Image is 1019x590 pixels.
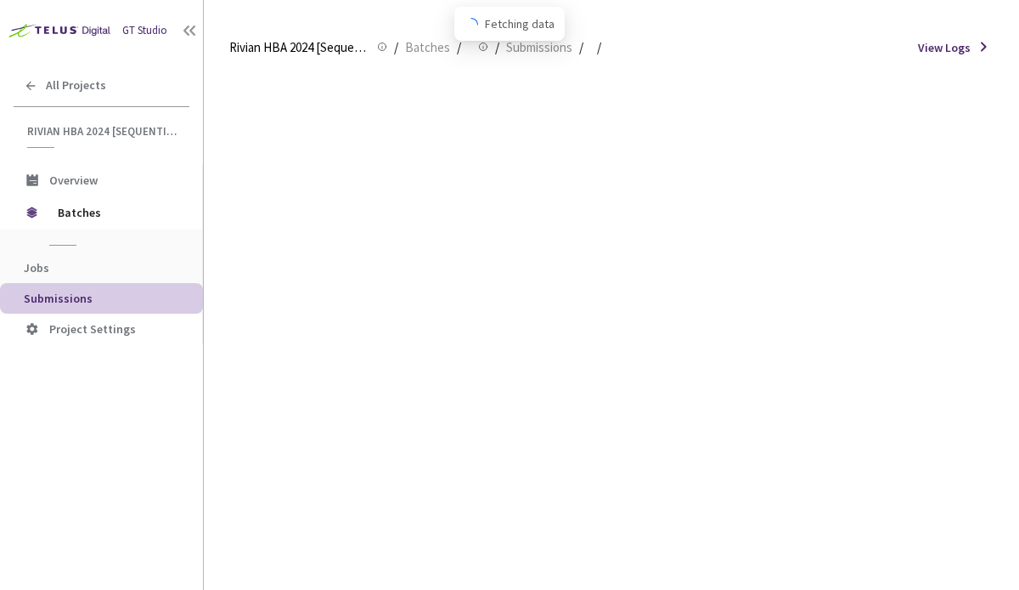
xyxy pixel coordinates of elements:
[918,39,971,56] span: View Logs
[402,37,453,56] a: Batches
[49,321,136,337] span: Project Settings
[24,260,49,275] span: Jobs
[394,37,398,58] li: /
[58,196,174,230] span: Batches
[122,23,167,39] div: GT Studio
[464,17,479,32] span: loading
[503,37,576,56] a: Submissions
[229,37,367,58] span: Rivian HBA 2024 [Sequential]
[506,37,572,58] span: Submissions
[49,173,98,188] span: Overview
[24,291,93,306] span: Submissions
[27,124,179,139] span: Rivian HBA 2024 [Sequential]
[495,37,499,58] li: /
[457,37,461,58] li: /
[405,37,450,58] span: Batches
[579,37,583,58] li: /
[46,78,106,93] span: All Projects
[597,37,601,58] li: /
